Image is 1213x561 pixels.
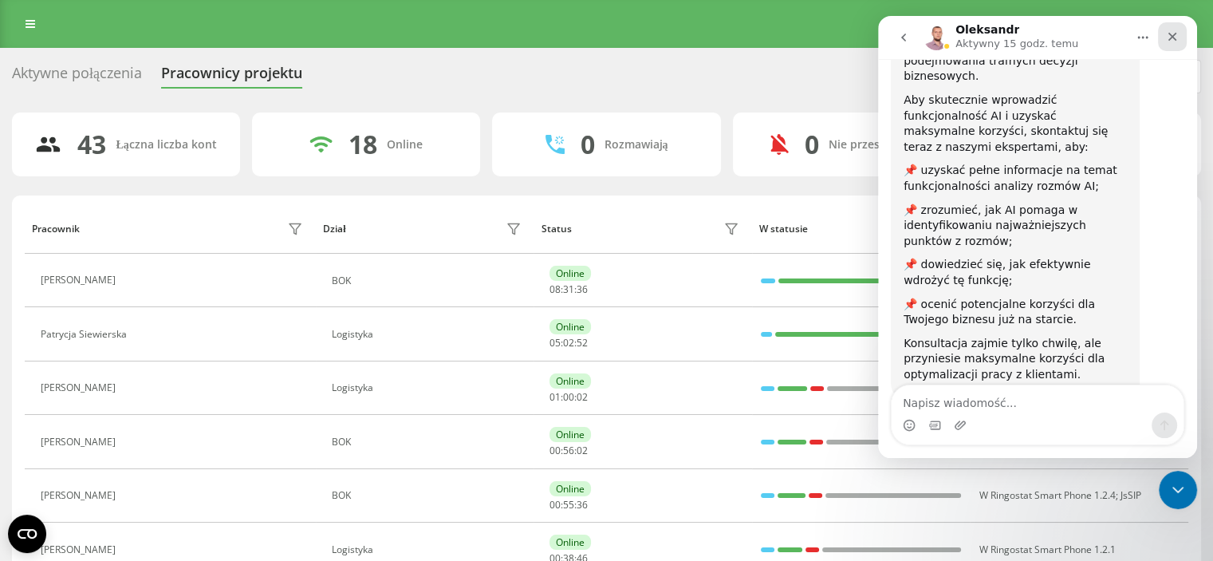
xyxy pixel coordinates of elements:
div: : : [549,445,588,456]
button: Wyślij wiadomość… [274,397,299,422]
div: Online [549,319,591,334]
div: Dział [323,223,345,235]
div: Online [549,373,591,389]
div: W statusie [759,223,963,235]
div: [PERSON_NAME] [41,490,120,501]
iframe: Intercom live chat [878,16,1197,458]
span: 00 [549,444,561,457]
div: Konsultacja zajmie tylko chwilę, ale przyniesie maksymalne korzyści dla optymalizacji pracy z kli... [26,320,249,367]
button: Open CMP widget [8,515,46,553]
span: 02 [577,390,588,404]
span: 56 [563,444,574,457]
div: 📌 zrozumieć, jak AI pomaga w identyfikowaniu najważniejszych punktów z rozmów; [26,187,249,234]
span: 02 [577,444,588,457]
iframe: Intercom live chat [1159,471,1197,509]
div: Łączna liczba kont [116,138,216,152]
div: Aby skutecznie wprowadzić funkcjonalność AI i uzyskać maksymalne korzyści, skontaktuj się teraz z... [26,77,249,139]
span: 00 [563,390,574,404]
div: Aktywne połączenia [12,65,142,89]
span: 52 [577,336,588,350]
div: Online [549,266,591,281]
div: 📌 dowiedzieć się, jak efektywnie wdrożyć tę funkcję; [26,241,249,272]
textarea: Napisz wiadomość... [14,369,305,397]
span: 01 [549,390,561,404]
span: 02 [563,336,574,350]
div: BOK [332,490,526,501]
div: Logistyka [332,329,526,340]
span: W Ringostat Smart Phone 1.2.4 [979,488,1115,502]
span: 05 [549,336,561,350]
div: Pracownicy projektu [161,65,302,89]
div: Logistyka [332,382,526,393]
span: W Ringostat Smart Phone 1.2.1 [979,543,1115,556]
span: 31 [563,282,574,296]
div: BOK [332,275,526,286]
div: Patrycja Siewierska [41,329,131,340]
div: [PERSON_NAME] [41,544,120,555]
span: 36 [577,498,588,512]
div: [PERSON_NAME] [41,437,120,448]
span: 08 [549,282,561,296]
div: Status [542,223,572,235]
div: 0 [805,129,819,160]
div: Online [549,427,591,442]
div: [PERSON_NAME] [41,275,120,286]
div: 📌 ocenić potencjalne korzyści dla Twojego biznesu już na starcie. [26,281,249,312]
div: Online [387,138,423,152]
div: 📌 uzyskać pełne informacje na temat funkcjonalności analizy rozmów AI; [26,147,249,178]
div: : : [549,338,588,349]
div: BOK [332,437,526,448]
button: Załaduj załącznik [76,403,89,416]
div: 18 [349,129,377,160]
div: 0 [581,129,595,160]
div: : : [549,392,588,403]
div: 43 [77,129,106,160]
button: Selektor plików GIF [50,403,63,416]
div: Rozmawiają [605,138,668,152]
div: : : [549,500,588,511]
div: Online [549,535,591,550]
span: 55 [563,498,574,512]
span: 00 [549,498,561,512]
div: Logistyka [332,544,526,555]
div: [PERSON_NAME] [41,382,120,393]
div: Pracownik [32,223,80,235]
button: Selektor emotek [25,403,37,416]
span: 36 [577,282,588,296]
div: Online [549,481,591,496]
span: JsSIP [1120,488,1140,502]
div: Nie przeszkadzać [829,138,923,152]
div: : : [549,284,588,295]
